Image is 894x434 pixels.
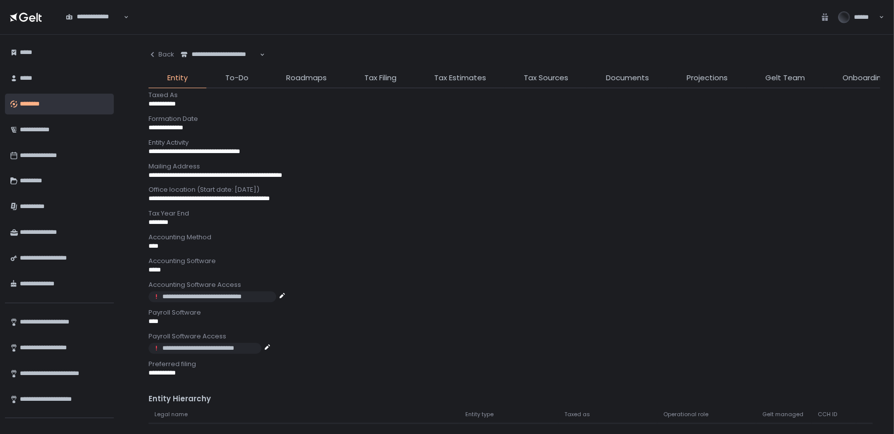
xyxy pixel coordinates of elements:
div: Accounting Software [149,257,880,266]
span: Entity [167,72,188,84]
div: Entity Hierarchy [149,393,880,405]
span: Roadmaps [286,72,327,84]
div: Payroll Software Access [149,332,880,341]
button: Back [149,45,174,64]
div: Accounting Method [149,233,880,242]
input: Search for option [181,59,259,69]
div: Search for option [174,45,265,65]
span: Onboarding [843,72,886,84]
div: Preferred filing [149,360,880,369]
span: Operational role [663,411,708,418]
span: Tax Filing [364,72,397,84]
input: Search for option [66,21,123,31]
span: Tax Sources [524,72,568,84]
span: To-Do [225,72,248,84]
div: Tax Year End [149,209,880,218]
span: Gelt Team [765,72,805,84]
span: Gelt managed [762,411,803,418]
span: CCH ID [818,411,837,418]
span: Projections [687,72,728,84]
span: Tax Estimates [434,72,486,84]
span: Taxed as [564,411,590,418]
div: Mailing Address [149,162,880,171]
div: Search for option [59,7,129,27]
div: Accounting Software Access [149,280,880,289]
div: Formation Date [149,114,880,123]
div: Entity Activity [149,138,880,147]
span: Entity type [465,411,494,418]
span: Documents [606,72,649,84]
div: Office location (Start date: [DATE]) [149,185,880,194]
div: Taxed As [149,91,880,100]
span: Legal name [154,411,188,418]
div: Payroll Software [149,308,880,317]
div: Back [149,50,174,59]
